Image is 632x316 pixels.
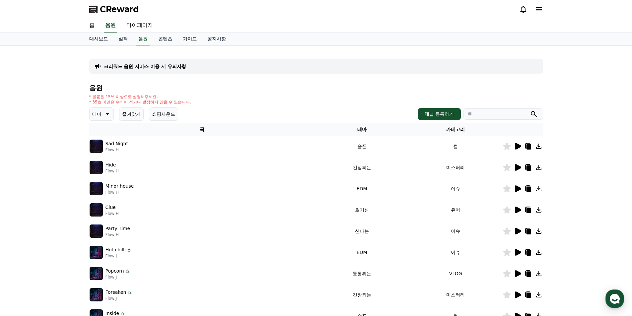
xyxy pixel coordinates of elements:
[92,109,102,119] p: 테마
[105,204,116,211] p: Clue
[104,19,117,32] a: 음원
[315,157,409,178] td: 긴장되는
[315,242,409,263] td: EDM
[103,220,110,225] span: 설정
[121,19,158,32] a: 마이페이지
[89,123,315,136] th: 곡
[84,33,113,45] a: 대시보드
[105,225,130,232] p: Party Time
[89,84,543,92] h4: 음원
[409,123,503,136] th: 카테고리
[105,190,134,195] p: Flow H
[90,161,103,174] img: music
[315,136,409,157] td: 슬픈
[105,168,119,174] p: Flow H
[44,210,86,227] a: 대화
[90,203,103,217] img: music
[418,108,460,120] button: 채널 등록하기
[409,242,503,263] td: 이슈
[90,182,103,195] img: music
[61,221,69,226] span: 대화
[104,63,186,70] a: 크리워드 음원 서비스 이용 시 유의사항
[89,4,139,15] a: CReward
[105,253,132,259] p: Flow J
[21,220,25,225] span: 홈
[90,246,103,259] img: music
[202,33,231,45] a: 공지사항
[315,123,409,136] th: 테마
[84,19,100,32] a: 홈
[409,199,503,221] td: 유머
[2,210,44,227] a: 홈
[315,221,409,242] td: 신나는
[105,246,126,253] p: Hot chilli
[90,224,103,238] img: music
[89,99,191,105] p: * 35초 미만은 수익이 적거나 발생하지 않을 수 있습니다.
[89,107,114,121] button: 테마
[409,178,503,199] td: 이슈
[119,107,144,121] button: 즐겨찾기
[105,275,130,280] p: Flow J
[105,211,119,216] p: Flow H
[315,199,409,221] td: 호기심
[113,33,133,45] a: 실적
[90,267,103,280] img: music
[149,107,178,121] button: 쇼핑사운드
[105,232,130,237] p: Flow H
[153,33,177,45] a: 콘텐츠
[136,33,150,45] a: 음원
[90,140,103,153] img: music
[315,263,409,284] td: 통통튀는
[409,284,503,305] td: 미스터리
[105,289,126,296] p: Forsaken
[409,157,503,178] td: 미스터리
[315,284,409,305] td: 긴장되는
[409,221,503,242] td: 이슈
[105,268,124,275] p: Popcorn
[86,210,127,227] a: 설정
[100,4,139,15] span: CReward
[105,296,132,301] p: Flow J
[315,178,409,199] td: EDM
[409,263,503,284] td: VLOG
[409,136,503,157] td: 썰
[177,33,202,45] a: 가이드
[89,94,191,99] p: * 볼륨은 15% 이상으로 설정해주세요.
[105,147,128,153] p: Flow H
[105,140,128,147] p: Sad Night
[105,183,134,190] p: Minor house
[105,161,116,168] p: Hide
[90,288,103,301] img: music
